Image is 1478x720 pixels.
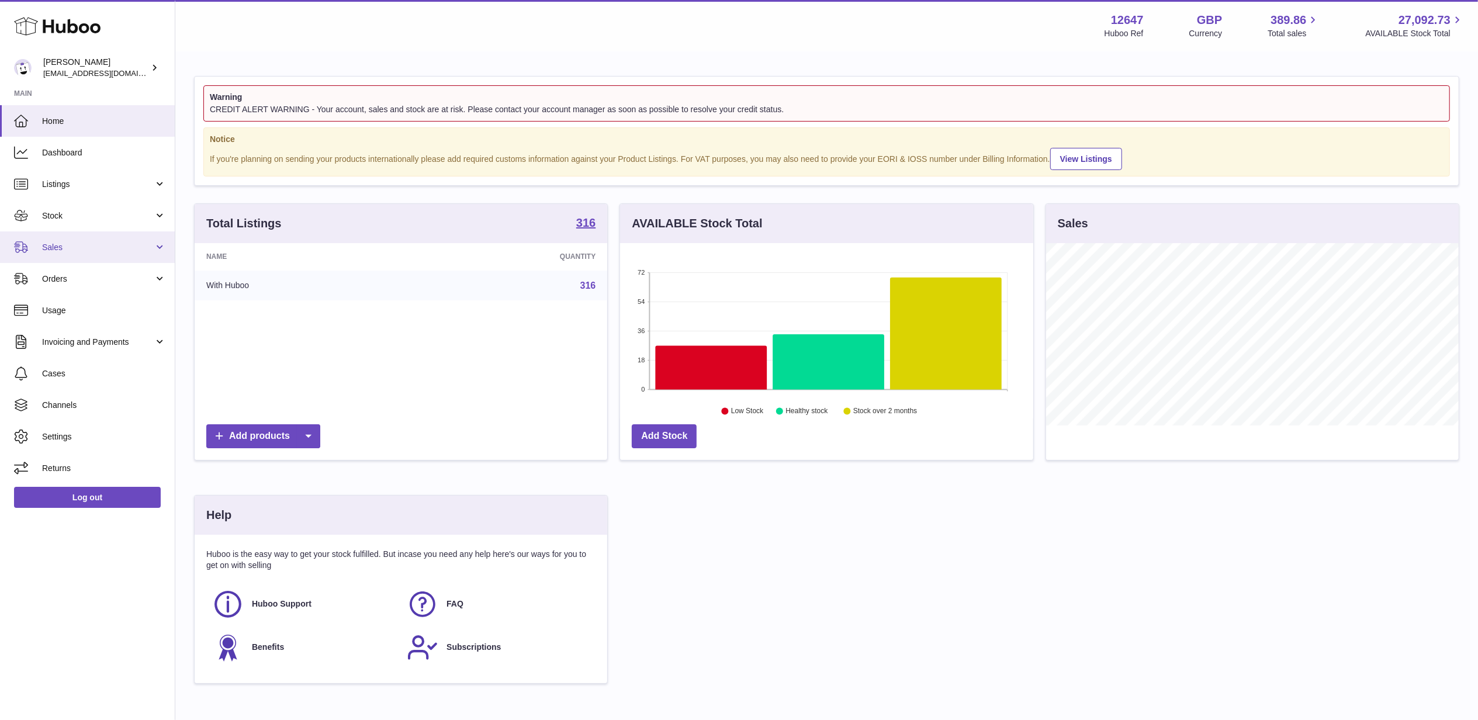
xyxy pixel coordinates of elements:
span: AVAILABLE Stock Total [1365,28,1464,39]
th: Quantity [413,243,608,270]
h3: Total Listings [206,216,282,231]
span: Huboo Support [252,598,311,610]
text: Stock over 2 months [853,407,917,416]
span: Settings [42,431,166,442]
span: [EMAIL_ADDRESS][DOMAIN_NAME] [43,68,172,78]
span: Dashboard [42,147,166,158]
text: 0 [642,386,645,393]
text: 54 [638,299,645,306]
text: 36 [638,328,645,335]
h3: AVAILABLE Stock Total [632,216,762,231]
h3: Help [206,507,231,523]
div: [PERSON_NAME] [43,57,148,79]
a: View Listings [1050,148,1122,170]
a: Add products [206,424,320,448]
td: With Huboo [195,271,413,301]
span: Cases [42,368,166,379]
span: 27,092.73 [1399,12,1451,28]
div: Huboo Ref [1105,28,1144,39]
text: Healthy stock [786,407,829,416]
strong: Warning [210,92,1444,103]
span: Orders [42,274,154,285]
span: Benefits [252,642,284,653]
strong: Notice [210,134,1444,145]
strong: 316 [576,217,596,229]
span: Sales [42,242,154,253]
a: 27,092.73 AVAILABLE Stock Total [1365,12,1464,39]
a: Log out [14,487,161,508]
a: Subscriptions [407,632,590,663]
a: 316 [580,281,596,290]
div: CREDIT ALERT WARNING - Your account, sales and stock are at risk. Please contact your account man... [210,104,1444,115]
div: If you're planning on sending your products internationally please add required customs informati... [210,147,1444,171]
a: Huboo Support [212,589,395,620]
p: Huboo is the easy way to get your stock fulfilled. But incase you need any help here's our ways f... [206,549,596,571]
span: Total sales [1268,28,1320,39]
span: Returns [42,463,166,474]
span: Channels [42,400,166,411]
a: FAQ [407,589,590,620]
h3: Sales [1058,216,1088,231]
span: Subscriptions [446,642,501,653]
a: Add Stock [632,424,697,448]
span: Usage [42,305,166,316]
span: FAQ [446,598,463,610]
span: Listings [42,179,154,190]
text: Low Stock [731,407,764,416]
span: 389.86 [1271,12,1306,28]
a: Benefits [212,632,395,663]
text: 18 [638,357,645,364]
text: 72 [638,269,645,276]
strong: 12647 [1111,12,1144,28]
span: Home [42,116,166,127]
span: Invoicing and Payments [42,337,154,348]
th: Name [195,243,413,270]
a: 389.86 Total sales [1268,12,1320,39]
a: 316 [576,217,596,231]
img: internalAdmin-12647@internal.huboo.com [14,59,32,77]
strong: GBP [1197,12,1222,28]
div: Currency [1189,28,1223,39]
span: Stock [42,210,154,221]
